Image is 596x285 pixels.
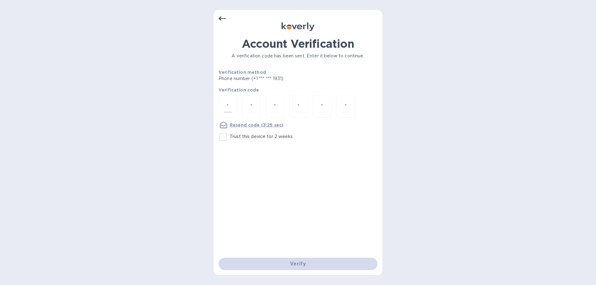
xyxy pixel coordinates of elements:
[219,70,266,75] b: Verification method
[219,87,377,93] p: Verification code
[230,133,293,140] p: Trust this device for 2 weeks
[219,37,377,50] h1: Account Verification
[219,75,331,82] p: Phone number (+1 *** *** 1931)
[230,122,283,127] u: Resend code (3:25 sec)
[219,53,377,59] p: A verification code has been sent. Enter it below to continue.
